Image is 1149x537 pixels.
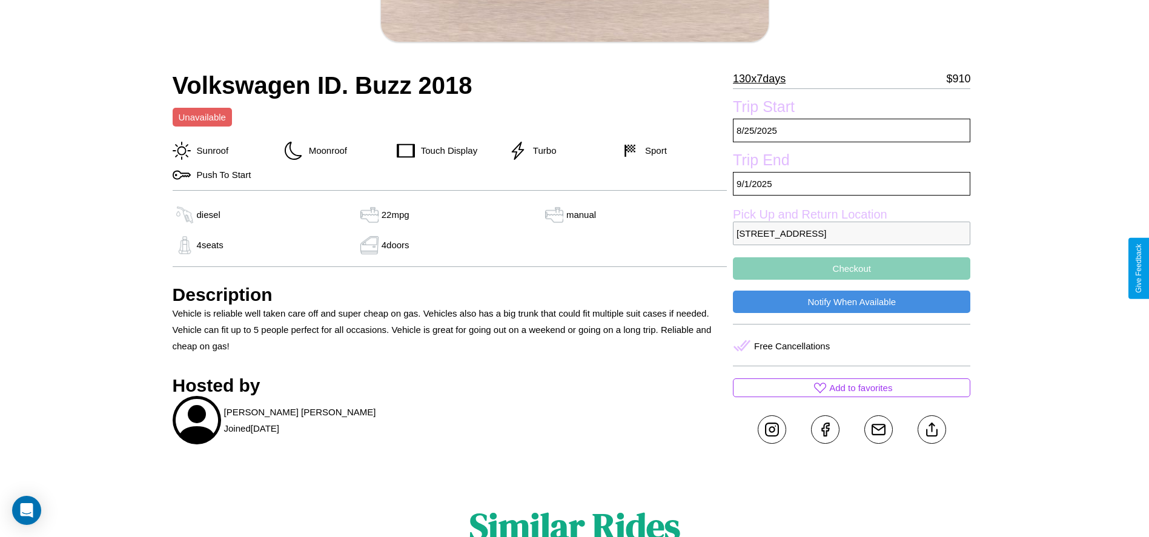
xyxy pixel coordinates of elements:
p: Free Cancellations [754,338,830,354]
p: Turbo [527,142,557,159]
label: Trip End [733,151,970,172]
p: Moonroof [303,142,347,159]
p: Unavailable [179,109,226,125]
p: 4 seats [197,237,224,253]
p: [PERSON_NAME] [PERSON_NAME] [224,404,376,420]
p: 4 doors [382,237,409,253]
img: gas [542,206,566,224]
p: Sunroof [191,142,229,159]
h3: Description [173,285,727,305]
label: Pick Up and Return Location [733,208,970,222]
p: Sport [639,142,667,159]
p: diesel [197,206,220,223]
button: Add to favorites [733,378,970,397]
img: gas [357,206,382,224]
p: Push To Start [191,166,251,183]
h3: Hosted by [173,375,727,396]
img: gas [173,236,197,254]
img: gas [173,206,197,224]
p: $ 910 [946,69,970,88]
div: Open Intercom Messenger [12,496,41,525]
p: 9 / 1 / 2025 [733,172,970,196]
p: Joined [DATE] [224,420,279,437]
p: 22 mpg [382,206,409,223]
button: Notify When Available [733,291,970,313]
p: [STREET_ADDRESS] [733,222,970,245]
h2: Volkswagen ID. Buzz 2018 [173,72,727,99]
p: 8 / 25 / 2025 [733,119,970,142]
p: Add to favorites [829,380,892,396]
button: Checkout [733,257,970,280]
p: manual [566,206,596,223]
label: Trip Start [733,98,970,119]
p: 130 x 7 days [733,69,786,88]
div: Give Feedback [1134,244,1143,293]
img: gas [357,236,382,254]
p: Vehicle is reliable well taken care off and super cheap on gas. Vehicles also has a big trunk tha... [173,305,727,354]
p: Touch Display [415,142,477,159]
